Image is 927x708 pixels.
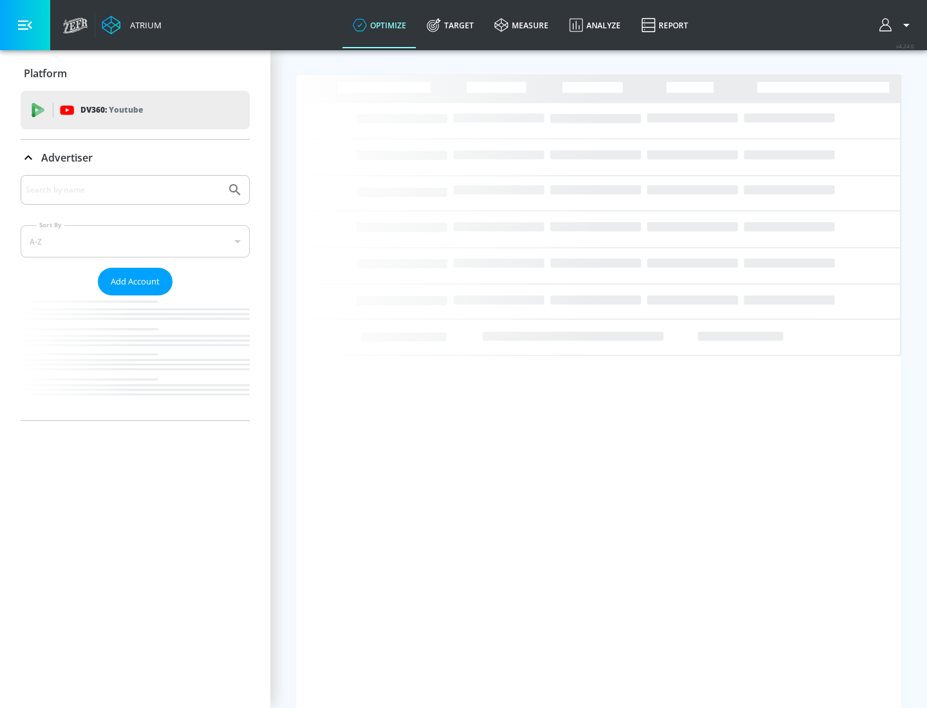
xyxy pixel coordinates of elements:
[109,103,143,116] p: Youtube
[484,2,559,48] a: measure
[21,55,250,91] div: Platform
[342,2,417,48] a: optimize
[125,19,162,31] div: Atrium
[559,2,631,48] a: Analyze
[21,140,250,176] div: Advertiser
[41,151,93,165] p: Advertiser
[896,42,914,50] span: v 4.24.0
[417,2,484,48] a: Target
[111,274,160,289] span: Add Account
[21,175,250,420] div: Advertiser
[37,221,64,229] label: Sort By
[21,225,250,257] div: A-Z
[21,295,250,420] nav: list of Advertiser
[26,182,221,198] input: Search by name
[631,2,698,48] a: Report
[102,15,162,35] a: Atrium
[80,103,143,117] p: DV360:
[24,66,67,80] p: Platform
[21,91,250,129] div: DV360: Youtube
[98,268,173,295] button: Add Account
